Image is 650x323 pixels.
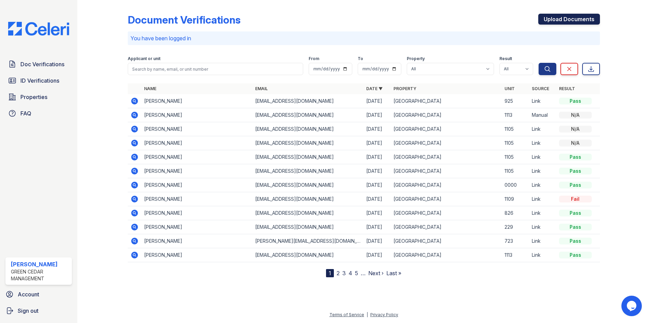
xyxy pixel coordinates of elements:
div: Pass [559,252,592,258]
span: Account [18,290,39,298]
a: Result [559,86,575,91]
a: Privacy Policy [370,312,398,317]
a: Unit [505,86,515,91]
td: [DATE] [363,206,391,220]
a: Date ▼ [366,86,383,91]
td: 1113 [502,108,529,122]
div: Pass [559,224,592,230]
td: [DATE] [363,122,391,136]
td: [DATE] [363,136,391,150]
td: [GEOGRAPHIC_DATA] [391,248,502,262]
td: Link [529,178,556,192]
td: Link [529,122,556,136]
div: | [367,312,368,317]
td: [DATE] [363,220,391,234]
td: 1105 [502,164,529,178]
td: [GEOGRAPHIC_DATA] [391,178,502,192]
td: [GEOGRAPHIC_DATA] [391,206,502,220]
label: From [309,56,319,61]
td: [PERSON_NAME] [141,136,252,150]
input: Search by name, email, or unit number [128,63,303,75]
td: 1105 [502,122,529,136]
td: 1105 [502,150,529,164]
td: [GEOGRAPHIC_DATA] [391,164,502,178]
td: [PERSON_NAME] [141,220,252,234]
td: [EMAIL_ADDRESS][DOMAIN_NAME] [252,206,363,220]
label: Applicant or unit [128,56,160,61]
a: Properties [5,90,72,104]
td: 1105 [502,136,529,150]
td: [PERSON_NAME] [141,150,252,164]
td: [DATE] [363,150,391,164]
td: Link [529,94,556,108]
td: 826 [502,206,529,220]
td: [DATE] [363,192,391,206]
div: Pass [559,98,592,104]
td: Link [529,164,556,178]
td: [PERSON_NAME] [141,164,252,178]
td: [DATE] [363,94,391,108]
span: Properties [20,93,47,101]
td: [GEOGRAPHIC_DATA] [391,108,502,122]
label: To [358,56,363,61]
a: Next › [368,270,384,277]
a: Name [144,86,156,91]
td: [PERSON_NAME] [141,192,252,206]
div: Pass [559,210,592,216]
td: [PERSON_NAME] [141,108,252,122]
td: [DATE] [363,234,391,248]
td: [EMAIL_ADDRESS][DOMAIN_NAME] [252,150,363,164]
td: 925 [502,94,529,108]
td: Link [529,234,556,248]
span: Doc Verifications [20,60,64,68]
a: Email [255,86,268,91]
label: Property [407,56,425,61]
a: Account [3,287,75,301]
td: [GEOGRAPHIC_DATA] [391,136,502,150]
td: [EMAIL_ADDRESS][DOMAIN_NAME] [252,94,363,108]
span: … [361,269,366,277]
td: [EMAIL_ADDRESS][DOMAIN_NAME] [252,108,363,122]
p: You have been logged in [130,34,597,42]
a: Source [532,86,549,91]
img: CE_Logo_Blue-a8612792a0a2168367f1c8372b55b34899dd931a85d93a1a3d3e32e68fde9ad4.png [3,22,75,36]
td: [PERSON_NAME] [141,94,252,108]
a: 3 [342,270,346,277]
span: FAQ [20,109,31,117]
td: [DATE] [363,178,391,192]
span: Sign out [18,307,38,315]
td: [EMAIL_ADDRESS][DOMAIN_NAME] [252,164,363,178]
td: [GEOGRAPHIC_DATA] [391,94,502,108]
a: Upload Documents [538,14,600,25]
td: [DATE] [363,108,391,122]
div: Pass [559,168,592,174]
td: [PERSON_NAME] [141,234,252,248]
div: Fail [559,196,592,202]
a: Property [393,86,416,91]
td: [EMAIL_ADDRESS][DOMAIN_NAME] [252,192,363,206]
td: [GEOGRAPHIC_DATA] [391,150,502,164]
a: Sign out [3,304,75,318]
td: [EMAIL_ADDRESS][DOMAIN_NAME] [252,178,363,192]
span: ID Verifications [20,76,59,85]
td: 1109 [502,192,529,206]
td: 229 [502,220,529,234]
div: Green Cedar Management [11,268,69,282]
td: Link [529,206,556,220]
a: Last » [386,270,401,277]
td: 1113 [502,248,529,262]
label: Result [499,56,512,61]
td: [PERSON_NAME] [141,248,252,262]
a: Terms of Service [329,312,364,317]
td: [DATE] [363,164,391,178]
td: [EMAIL_ADDRESS][DOMAIN_NAME] [252,136,363,150]
td: [EMAIL_ADDRESS][DOMAIN_NAME] [252,122,363,136]
td: 723 [502,234,529,248]
div: Pass [559,238,592,244]
td: [PERSON_NAME] [141,178,252,192]
a: 4 [349,270,352,277]
td: [EMAIL_ADDRESS][DOMAIN_NAME] [252,248,363,262]
td: [PERSON_NAME] [141,122,252,136]
td: 0000 [502,178,529,192]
